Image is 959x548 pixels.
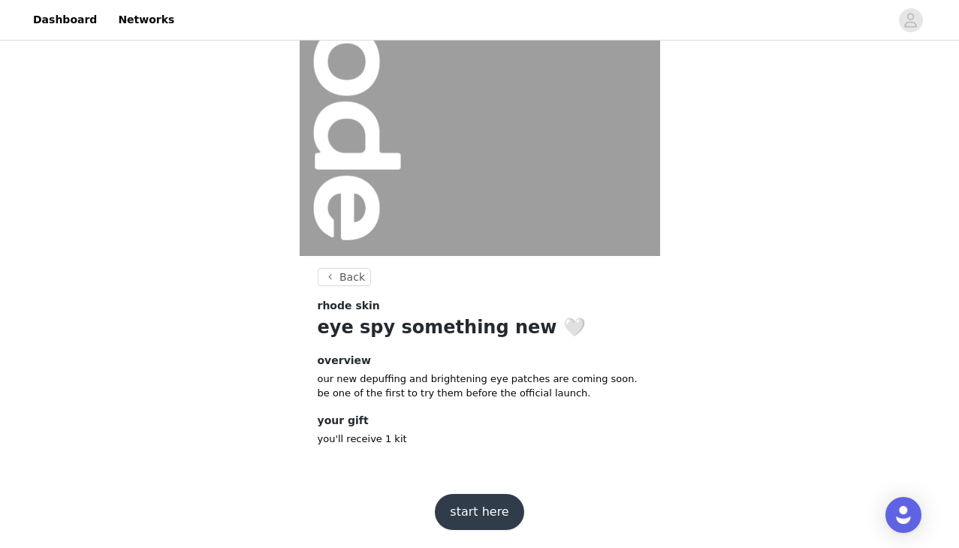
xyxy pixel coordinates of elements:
h4: your gift [318,413,642,429]
a: Networks [109,3,183,37]
button: start here [435,494,523,530]
p: you'll receive 1 kit [318,432,642,447]
div: avatar [903,8,918,32]
div: Open Intercom Messenger [885,497,921,533]
h4: overview [318,353,642,369]
h1: eye spy something new 🤍 [318,314,642,341]
a: Dashboard [24,3,106,37]
p: our new depuffing and brightening eye patches are coming soon. be one of the first to try them be... [318,372,642,401]
span: rhode skin [318,298,380,314]
button: Back [318,268,372,286]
